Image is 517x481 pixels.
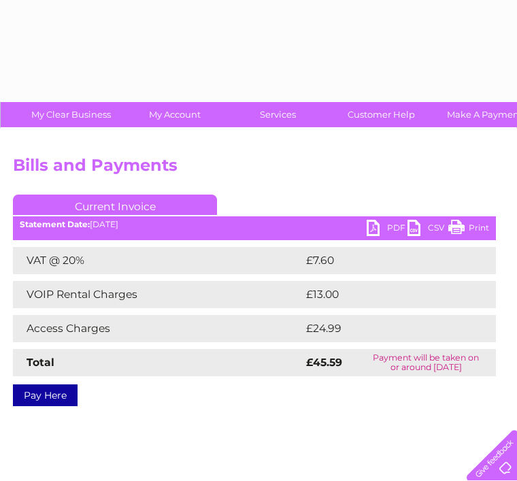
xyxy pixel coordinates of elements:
a: Customer Help [325,102,437,127]
td: Access Charges [13,315,303,342]
a: Pay Here [13,384,78,406]
a: CSV [407,220,448,239]
td: £24.99 [303,315,469,342]
div: [DATE] [13,220,496,229]
strong: £45.59 [306,356,342,369]
td: £13.00 [303,281,467,308]
td: £7.60 [303,247,464,274]
b: Statement Date: [20,219,90,229]
a: Current Invoice [13,195,217,215]
td: Payment will be taken on or around [DATE] [356,349,496,376]
strong: Total [27,356,54,369]
td: VOIP Rental Charges [13,281,303,308]
a: My Clear Business [15,102,127,127]
a: My Account [118,102,231,127]
a: Services [222,102,334,127]
td: VAT @ 20% [13,247,303,274]
a: Print [448,220,489,239]
a: PDF [367,220,407,239]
